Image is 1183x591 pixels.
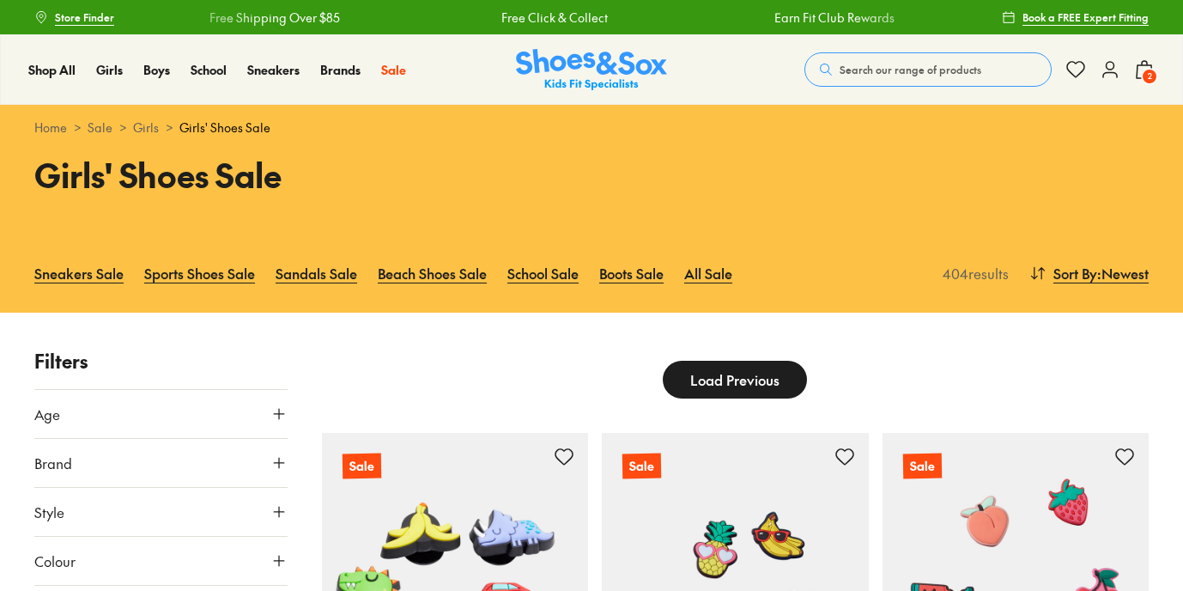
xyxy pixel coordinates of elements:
[88,119,112,137] a: Sale
[28,61,76,79] a: Shop All
[342,454,380,479] p: Sale
[34,453,72,473] span: Brand
[1141,68,1158,85] span: 2
[34,502,64,522] span: Style
[663,361,807,399] button: Load Previous
[684,254,732,292] a: All Sale
[143,61,170,79] a: Boys
[1134,51,1155,88] button: 2
[34,537,288,585] button: Colour
[55,9,114,25] span: Store Finder
[34,119,1149,137] div: > > >
[179,119,270,137] span: Girls' Shoes Sale
[381,61,406,78] span: Sale
[804,52,1052,87] button: Search our range of products
[936,263,1009,283] p: 404 results
[902,454,941,479] p: Sale
[599,254,664,292] a: Boots Sale
[144,254,255,292] a: Sports Shoes Sale
[96,61,123,79] a: Girls
[133,119,159,137] a: Girls
[34,150,571,199] h1: Girls' Shoes Sale
[378,254,487,292] a: Beach Shoes Sale
[1053,263,1097,283] span: Sort By
[1002,2,1149,33] a: Book a FREE Expert Fitting
[381,61,406,79] a: Sale
[191,61,227,79] a: School
[34,488,288,536] button: Style
[516,49,667,91] a: Shoes & Sox
[143,61,170,78] span: Boys
[191,61,227,78] span: School
[247,61,300,78] span: Sneakers
[276,254,357,292] a: Sandals Sale
[516,49,667,91] img: SNS_Logo_Responsive.svg
[320,61,361,78] span: Brands
[1029,254,1149,292] button: Sort By:Newest
[247,61,300,79] a: Sneakers
[34,347,288,375] p: Filters
[1022,9,1149,25] span: Book a FREE Expert Fitting
[209,9,339,27] a: Free Shipping Over $85
[34,119,67,137] a: Home
[840,62,981,77] span: Search our range of products
[320,61,361,79] a: Brands
[34,404,60,424] span: Age
[28,61,76,78] span: Shop All
[690,369,780,390] span: Load Previous
[34,2,114,33] a: Store Finder
[34,390,288,438] button: Age
[34,254,124,292] a: Sneakers Sale
[1097,263,1149,283] span: : Newest
[34,439,288,487] button: Brand
[507,254,579,292] a: School Sale
[622,454,661,479] p: Sale
[34,551,76,571] span: Colour
[96,61,123,78] span: Girls
[500,9,607,27] a: Free Click & Collect
[773,9,894,27] a: Earn Fit Club Rewards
